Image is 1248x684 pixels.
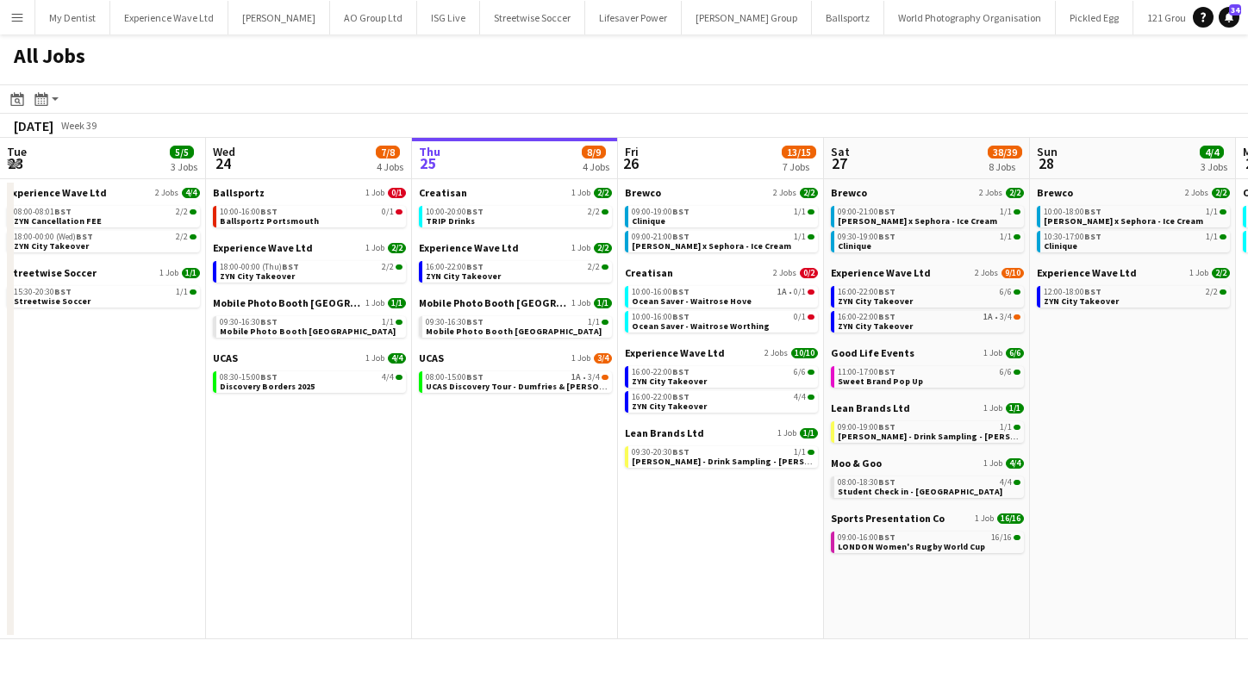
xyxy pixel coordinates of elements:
span: 9/10 [1002,268,1024,278]
span: 1 Job [571,353,590,364]
span: Estée Lauder x Sephora - Ice Cream [1044,215,1203,227]
span: Tue [7,144,27,159]
span: 10:00-16:00 [632,288,690,296]
span: 1 Job [571,298,590,308]
span: 26 [622,153,639,173]
span: 1/1 [800,428,818,438]
span: 1 Job [983,403,1002,414]
button: Ballsportz [812,1,884,34]
span: BST [1084,206,1101,217]
a: Lean Brands Ltd1 Job1/1 [625,426,818,439]
span: BST [466,261,484,272]
div: 8 Jobs [989,160,1021,173]
span: 2 Jobs [773,268,796,278]
span: 2/2 [594,243,612,253]
span: Mobile Photo Booth UK [426,326,602,337]
span: BST [466,206,484,217]
span: BST [672,446,690,457]
span: Experience Wave Ltd [831,266,931,279]
span: 08:00-15:00 [426,373,484,382]
div: 4 Jobs [583,160,609,173]
div: Brewco2 Jobs2/209:00-19:00BST1/1Clinique09:00-21:00BST1/1[PERSON_NAME] x Sephora - Ice Cream [625,186,818,266]
span: 1/1 [794,233,806,241]
a: Moo & Goo1 Job4/4 [831,457,1024,469]
span: 3/4 [588,373,600,382]
span: Lean Brands Ltd [831,401,910,414]
div: • [838,313,1020,321]
button: [PERSON_NAME] Group [682,1,812,34]
span: BST [54,286,72,297]
span: 09:00-16:00 [838,533,895,542]
a: 09:00-21:00BST1/1[PERSON_NAME] x Sephora - Ice Cream [838,206,1020,226]
a: Experience Wave Ltd2 Jobs4/4 [7,186,200,199]
span: 2/2 [1212,268,1230,278]
span: ZYN City Takeover [426,270,501,282]
span: LONDON Women's Rugby World Cup [838,541,985,552]
div: Ballsportz1 Job0/110:00-16:00BST0/1Ballsportz Portsmouth [213,186,406,241]
a: 09:00-19:00BST1/1Clinique [632,206,814,226]
a: 10:30-17:00BST1/1Clinique [1044,231,1226,251]
span: 2/2 [388,243,406,253]
span: BST [260,206,278,217]
span: 2/2 [176,233,188,241]
div: Sports Presentation Co1 Job16/1609:00-16:00BST16/16LONDON Women's Rugby World Cup [831,512,1024,557]
span: 6/6 [1000,288,1012,296]
span: 2 Jobs [975,268,998,278]
a: Sports Presentation Co1 Job16/16 [831,512,1024,525]
span: Student Check in - BATH [838,486,1002,497]
span: ZYN Cancellation FEE [14,215,102,227]
span: 1A [777,288,787,296]
span: 2/2 [176,208,188,216]
span: BST [672,206,690,217]
span: 4/4 [794,393,806,401]
span: 1/1 [182,268,200,278]
span: ZYN City Takeover [632,376,707,387]
div: • [632,288,814,296]
span: 10:00-18:00 [1044,208,1101,216]
span: Wed [213,144,235,159]
span: 09:30-19:00 [838,233,895,241]
span: 16/16 [991,533,1012,542]
span: 1/1 [1000,233,1012,241]
button: Lifesaver Power [585,1,682,34]
span: 11:00-17:00 [838,368,895,376]
span: Mobile Photo Booth UK [419,296,568,309]
a: 09:00-16:00BST16/16LONDON Women's Rugby World Cup [838,532,1020,551]
span: 1/1 [1206,233,1218,241]
span: 09:00-19:00 [838,423,895,432]
span: Creatisan [625,266,673,279]
span: BST [466,316,484,327]
span: 6/6 [1000,368,1012,376]
span: 23 [4,153,27,173]
a: Mobile Photo Booth [GEOGRAPHIC_DATA]1 Job1/1 [419,296,612,309]
span: 09:30-16:30 [220,318,278,326]
a: Mobile Photo Booth [GEOGRAPHIC_DATA]1 Job1/1 [213,296,406,309]
a: 34 [1219,7,1239,28]
span: 1A [571,373,581,382]
span: Lean Brands Ltd [625,426,704,439]
a: Experience Wave Ltd2 Jobs10/10 [625,346,818,359]
a: 09:30-16:30BST1/1Mobile Photo Booth [GEOGRAPHIC_DATA] [220,316,402,336]
span: BST [672,286,690,297]
span: Brewco [625,186,661,199]
span: Clinique [1044,240,1077,252]
span: 24 [210,153,235,173]
span: Ocean Saver - Waitrose Hove [632,295,752,307]
span: 18:00-00:00 (Thu) [220,263,299,271]
span: 12:00-18:00 [1044,288,1101,296]
span: 1/1 [794,208,806,216]
button: [PERSON_NAME] [228,1,330,34]
button: Pickled Egg [1056,1,1133,34]
span: 1/1 [388,298,406,308]
a: 10:00-20:00BST2/2TRIP Drinks [426,206,608,226]
a: Creatisan1 Job2/2 [419,186,612,199]
span: 0/2 [800,268,818,278]
span: UCAS [419,351,444,364]
span: Sun [1037,144,1058,159]
span: BST [1084,231,1101,242]
span: 2 Jobs [764,348,788,358]
span: 0/1 [794,313,806,321]
span: BST [672,231,690,242]
span: 16:00-22:00 [426,263,484,271]
span: 2/2 [1006,188,1024,198]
